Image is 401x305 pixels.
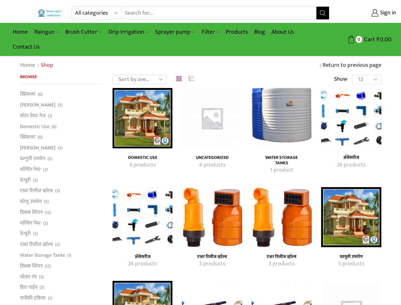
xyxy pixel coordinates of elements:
[259,155,305,166] h4: Water Storage Tanks
[113,75,166,84] select: Shop order
[58,145,62,151] span: (3)
[55,188,60,194] span: (3)
[33,177,38,184] span: (5)
[120,254,165,260] a: Visit product category अ‍ॅसेसरीज
[270,166,293,174] mark: 1 product
[120,254,165,260] h4: अ‍ॅसेसरीज
[339,7,396,19] a: Sign in
[334,75,347,84] span: Show
[20,91,36,99] a: स्प्रिंकलर
[328,254,374,260] a: Visit product category घरगुती उपयोग
[189,155,235,160] h4: Uncategorized
[328,155,374,160] a: Visit product category अ‍ॅसेसरीज
[10,39,43,54] a: Contact Us
[48,113,52,119] span: (1)
[323,61,381,70] a: Return to previous page
[377,35,391,44] bdi: 0.00
[20,186,53,196] a: एअर रिलीज व्हाॅल्व
[321,88,381,148] a: Visit product category अ‍ॅसेसरीज
[252,187,312,247] img: एअर रिलीज व्हाॅल्व
[259,260,305,268] a: Visit product category एअर रिलीज व्हाॅल्व
[338,260,364,268] mark: 5 products
[20,132,36,143] a: स्प्रिंकलर
[20,250,65,261] a: Water Storage Tanks
[189,260,235,268] a: Visit product category एअर रिलीज व्हाॅल्व
[10,24,31,39] a: Home
[20,207,42,218] a: ठिबक सिंचन
[58,102,62,108] span: (3)
[113,88,172,148] a: Visit product category Domestic Use
[199,260,225,268] mark: 3 products
[40,284,44,291] span: (3)
[377,35,380,44] span: ₹
[113,187,172,247] a: Visit product category अ‍ॅसेसरीज
[152,24,198,39] a: Sprayer pump
[20,228,31,239] a: वेन्चुरी
[31,24,62,39] a: Raingun
[44,199,49,205] span: (5)
[316,7,329,19] button: Search button
[198,24,223,39] a: Filter
[48,156,52,162] span: (5)
[328,161,374,169] a: Visit product category अ‍ॅसेसरीज
[189,254,235,260] h4: एअर रिलीज व्हाॅल्व
[259,166,305,174] a: Visit product category Water Storage Tanks
[336,34,391,45] a: 0 Cart ₹0.00
[20,153,45,164] a: घरगुती उपयोग
[259,254,305,260] h4: एअर रिलीज व्हाॅल्व
[43,166,48,173] span: (2)
[321,187,381,247] img: घरगुती उपयोग
[20,293,46,304] a: पानीकी टंकिया
[20,164,41,175] a: मल्चिंग पेपर
[120,155,165,160] a: Visit product category Domestic Use
[20,271,37,282] a: स्प्रेअर पंप
[120,260,165,268] a: Visit product category अ‍ॅसेसरीज
[43,220,48,227] span: (2)
[189,155,235,160] a: Visit product category Uncategorized
[20,239,53,250] a: एअर रिलीज व्हाॅल्व
[356,36,362,43] span: 0
[62,24,105,39] a: Brush Cutter
[120,161,165,169] a: Visit product category Domestic Use
[251,24,268,39] a: Blog
[48,295,52,302] span: (1)
[128,260,157,268] mark: 24 products
[67,252,71,259] span: (1)
[20,61,35,70] a: Home
[252,88,312,148] img: Water Storage Tanks
[20,61,53,70] nav: Breadcrumb
[33,231,38,237] span: (5)
[328,260,374,268] a: Visit product category घरगुती उपयोग
[122,7,316,19] input: Search for...
[362,35,375,44] span: Cart
[113,88,172,148] img: Domestic Use
[259,254,305,260] a: Visit product category एअर रिलीज व्हाॅल्व
[20,121,49,132] a: Domestic Use
[252,187,312,247] a: Visit product category एअर रिलीज व्हाॅल्व
[38,91,42,98] span: (6)
[52,124,56,130] span: (6)
[321,187,381,247] a: Visit product category घरगुती उपयोग
[39,274,44,280] span: (3)
[328,155,374,160] h4: अ‍ॅसेसरीज
[105,24,152,39] a: Drip Irrigation
[268,24,297,39] a: About Us
[268,260,294,268] mark: 3 products
[20,196,42,207] a: घरेलू उपयोग
[20,73,37,80] span: Browse
[252,88,312,148] a: Visit product category Water Storage Tanks
[182,88,242,148] a: Visit product category Uncategorized
[20,110,46,121] a: वॉटर प्रेशर गेज
[259,155,305,166] a: Visit product category Water Storage Tanks
[38,134,42,140] span: (6)
[189,161,235,169] a: Visit product category Uncategorized
[113,187,172,247] img: अ‍ॅसेसरीज
[20,218,41,228] a: मल्चिंग पेपर
[337,161,365,169] mark: 24 products
[189,254,235,260] a: Visit product category एअर रिलीज व्हाॅल्व
[45,209,51,216] span: (12)
[20,143,55,153] a: [PERSON_NAME]
[223,24,251,39] a: Products
[41,62,53,69] h1: Shop
[20,175,31,186] a: वेन्चुरी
